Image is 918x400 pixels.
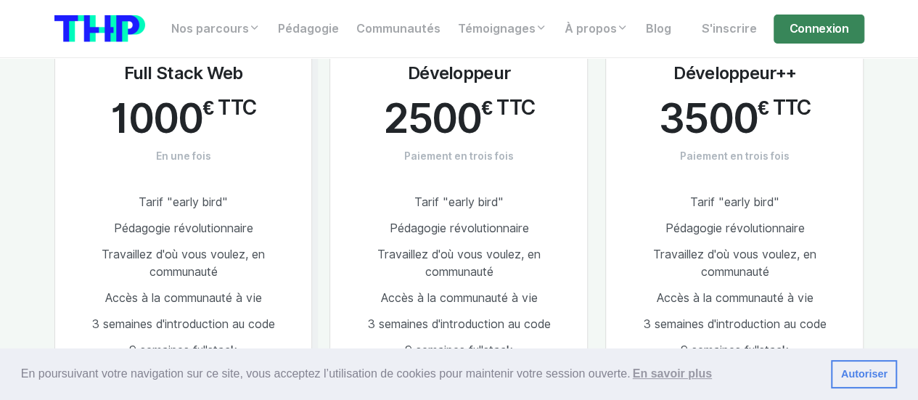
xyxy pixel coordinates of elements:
[692,15,765,44] a: S'inscrire
[383,96,481,141] span: 2500
[681,343,789,357] span: 9 semaines fullstack
[269,15,348,44] a: Pédagogie
[102,248,265,279] span: Travaillez d'où vous voulez, en communauté
[637,15,680,44] a: Blog
[91,317,274,331] span: 3 semaines d'introduction au code
[129,343,237,357] span: 9 semaines fullstack
[659,96,758,141] span: 3500
[665,221,804,235] span: Pédagogie révolutionnaire
[54,15,145,42] img: logo
[21,363,819,385] span: En poursuivant votre navigation sur ce site, vous acceptez l’utilisation de cookies pour mainteni...
[110,96,202,141] span: 1000
[202,96,255,121] span: € TTC
[774,15,864,44] a: Connexion
[163,15,269,44] a: Nos parcours
[556,15,637,44] a: À propos
[380,291,537,305] span: Accès à la communauté à vie
[656,291,813,305] span: Accès à la communauté à vie
[139,195,228,209] span: Tarif "early bird"
[404,149,514,163] span: Paiement en trois fois
[831,360,897,389] a: dismiss cookie message
[405,343,513,357] span: 9 semaines fullstack
[449,15,556,44] a: Témoignages
[414,195,504,209] span: Tarif "early bird"
[348,15,449,44] a: Communautés
[389,221,528,235] span: Pédagogie révolutionnaire
[124,63,243,84] h3: Full Stack Web
[377,248,541,279] span: Travaillez d'où vous voulez, en communauté
[680,149,790,163] span: Paiement en trois fois
[690,195,779,209] span: Tarif "early bird"
[113,221,253,235] span: Pédagogie révolutionnaire
[155,149,210,163] span: En une fois
[653,248,816,279] span: Travaillez d'où vous voulez, en communauté
[758,96,811,121] span: € TTC
[104,291,261,305] span: Accès à la communauté à vie
[367,317,550,331] span: 3 semaines d'introduction au code
[481,96,534,121] span: € TTC
[643,317,826,331] span: 3 semaines d'introduction au code
[408,63,510,84] h3: Développeur
[630,363,714,385] a: learn more about cookies
[673,63,796,84] h3: Développeur++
